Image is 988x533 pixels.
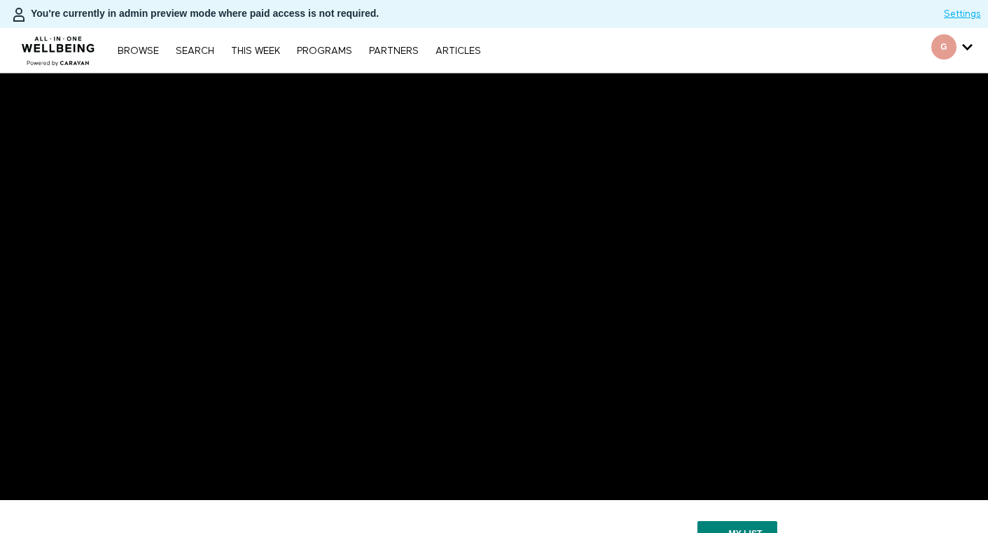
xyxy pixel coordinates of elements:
a: PARTNERS [362,46,426,56]
a: PROGRAMS [290,46,359,56]
img: CARAVAN [16,26,101,68]
a: THIS WEEK [224,46,287,56]
a: Settings [944,7,981,21]
div: Secondary [921,28,983,73]
a: Search [169,46,221,56]
nav: Primary [111,43,487,57]
img: person-bdfc0eaa9744423c596e6e1c01710c89950b1dff7c83b5d61d716cfd8139584f.svg [11,6,27,23]
a: ARTICLES [429,46,488,56]
a: Browse [111,46,166,56]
